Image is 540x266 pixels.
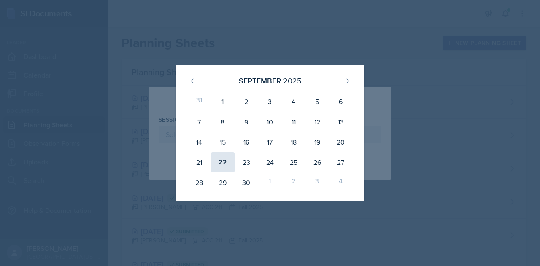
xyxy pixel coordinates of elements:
div: 5 [305,91,329,112]
div: 25 [282,152,305,172]
div: 8 [211,112,235,132]
div: 23 [235,152,258,172]
div: 31 [187,91,211,112]
div: 27 [329,152,353,172]
div: September [239,75,281,86]
div: 1 [211,91,235,112]
div: 16 [235,132,258,152]
div: 15 [211,132,235,152]
div: 11 [282,112,305,132]
div: 19 [305,132,329,152]
div: 4 [282,91,305,112]
div: 14 [187,132,211,152]
div: 17 [258,132,282,152]
div: 3 [258,91,282,112]
div: 12 [305,112,329,132]
div: 9 [235,112,258,132]
div: 28 [187,172,211,193]
div: 10 [258,112,282,132]
div: 13 [329,112,353,132]
div: 18 [282,132,305,152]
div: 20 [329,132,353,152]
div: 4 [329,172,353,193]
div: 24 [258,152,282,172]
div: 2 [282,172,305,193]
div: 2 [235,91,258,112]
div: 26 [305,152,329,172]
div: 2025 [283,75,302,86]
div: 7 [187,112,211,132]
div: 29 [211,172,235,193]
div: 3 [305,172,329,193]
div: 22 [211,152,235,172]
div: 30 [235,172,258,193]
div: 21 [187,152,211,172]
div: 6 [329,91,353,112]
div: 1 [258,172,282,193]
